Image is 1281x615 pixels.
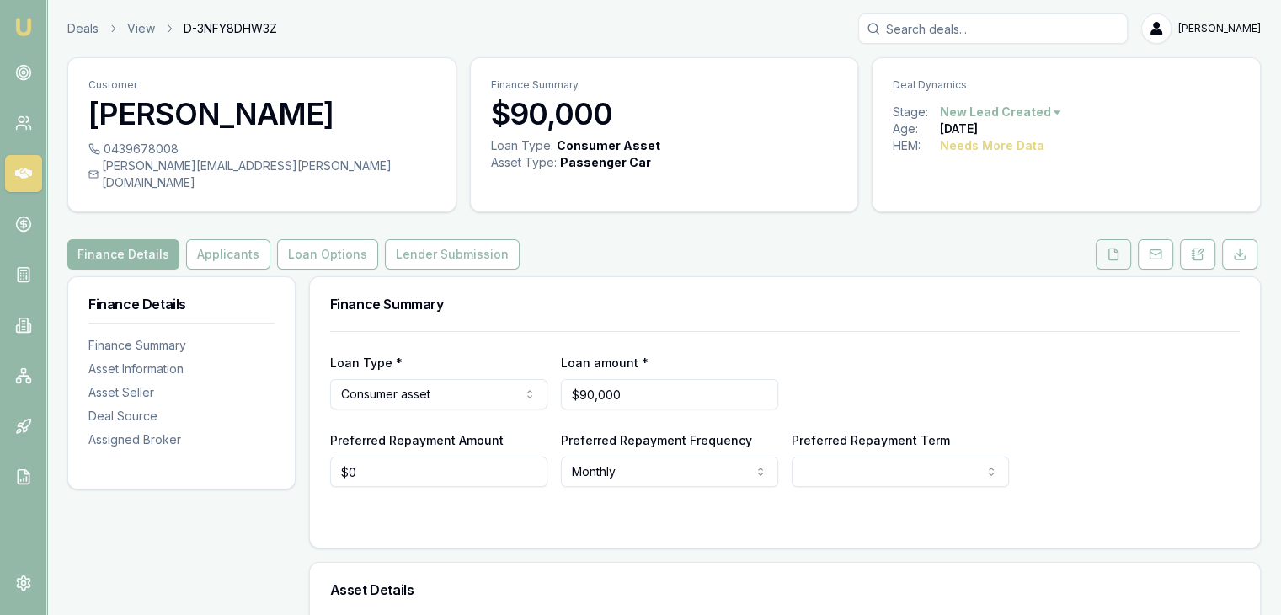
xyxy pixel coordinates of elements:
[330,457,547,487] input: $
[88,158,435,191] div: [PERSON_NAME][EMAIL_ADDRESS][PERSON_NAME][DOMAIN_NAME]
[186,239,270,270] button: Applicants
[330,433,504,447] label: Preferred Repayment Amount
[67,20,277,37] nav: breadcrumb
[13,17,34,37] img: emu-icon-u.png
[88,97,435,131] h3: [PERSON_NAME]
[330,297,1240,311] h3: Finance Summary
[893,137,940,154] div: HEM:
[491,154,557,171] div: Asset Type :
[940,120,978,137] div: [DATE]
[88,408,275,425] div: Deal Source
[330,583,1240,596] h3: Asset Details
[67,239,179,270] button: Finance Details
[183,239,274,270] a: Applicants
[893,104,940,120] div: Stage:
[561,379,778,409] input: $
[557,137,660,154] div: Consumer Asset
[385,239,520,270] button: Lender Submission
[491,78,838,92] p: Finance Summary
[274,239,382,270] a: Loan Options
[67,20,99,37] a: Deals
[491,97,838,131] h3: $90,000
[893,120,940,137] div: Age:
[88,78,435,92] p: Customer
[88,297,275,311] h3: Finance Details
[561,433,752,447] label: Preferred Repayment Frequency
[184,20,277,37] span: D-3NFY8DHW3Z
[88,141,435,158] div: 0439678008
[88,361,275,377] div: Asset Information
[940,104,1063,120] button: New Lead Created
[560,154,651,171] div: Passenger Car
[88,384,275,401] div: Asset Seller
[88,337,275,354] div: Finance Summary
[858,13,1128,44] input: Search deals
[940,137,1044,154] div: Needs More Data
[382,239,523,270] a: Lender Submission
[1178,22,1261,35] span: [PERSON_NAME]
[792,433,950,447] label: Preferred Repayment Term
[127,20,155,37] a: View
[67,239,183,270] a: Finance Details
[561,356,649,370] label: Loan amount *
[330,356,403,370] label: Loan Type *
[88,431,275,448] div: Assigned Broker
[277,239,378,270] button: Loan Options
[491,137,553,154] div: Loan Type:
[893,78,1240,92] p: Deal Dynamics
